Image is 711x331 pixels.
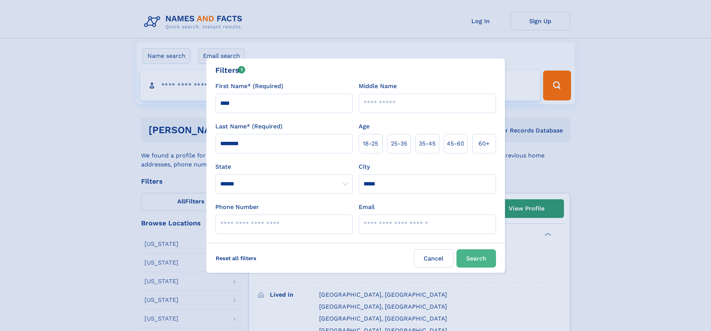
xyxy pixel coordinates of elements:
[391,139,407,148] span: 25‑35
[215,203,259,212] label: Phone Number
[211,249,261,267] label: Reset all filters
[359,203,375,212] label: Email
[215,162,353,171] label: State
[359,162,370,171] label: City
[215,82,283,91] label: First Name* (Required)
[447,139,464,148] span: 45‑60
[414,249,453,268] label: Cancel
[359,82,397,91] label: Middle Name
[359,122,369,131] label: Age
[419,139,436,148] span: 35‑45
[215,65,246,76] div: Filters
[456,249,496,268] button: Search
[363,139,378,148] span: 18‑25
[215,122,283,131] label: Last Name* (Required)
[478,139,490,148] span: 60+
